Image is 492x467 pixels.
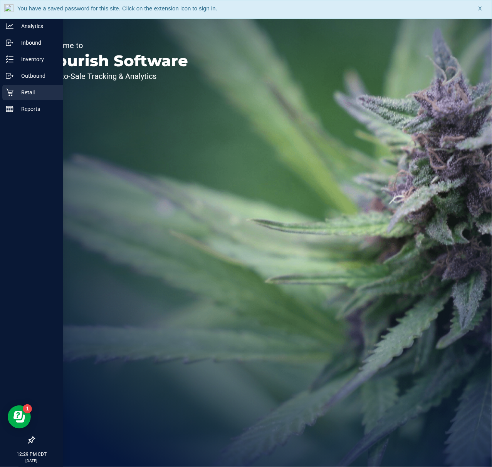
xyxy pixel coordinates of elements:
[478,4,482,13] span: X
[6,22,13,30] inline-svg: Analytics
[42,42,188,49] p: Welcome to
[6,89,13,96] inline-svg: Retail
[6,55,13,63] inline-svg: Inventory
[6,105,13,113] inline-svg: Reports
[13,38,60,47] p: Inbound
[23,404,32,413] iframe: Resource center unread badge
[13,88,60,97] p: Retail
[13,71,60,80] p: Outbound
[6,39,13,47] inline-svg: Inbound
[4,4,13,15] img: notLoggedInIcon.png
[13,104,60,114] p: Reports
[3,451,60,458] p: 12:29 PM CDT
[17,5,217,12] span: You have a saved password for this site. Click on the extension icon to sign in.
[3,458,60,464] p: [DATE]
[42,53,188,69] p: Flourish Software
[8,405,31,429] iframe: Resource center
[13,55,60,64] p: Inventory
[13,22,60,31] p: Analytics
[42,72,188,80] p: Seed-to-Sale Tracking & Analytics
[6,72,13,80] inline-svg: Outbound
